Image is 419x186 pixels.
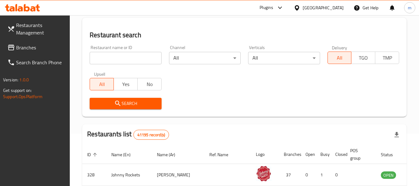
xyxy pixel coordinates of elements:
td: 328 [82,164,106,186]
button: Search [90,98,161,109]
span: Restaurants Management [16,21,65,36]
button: All [328,52,352,64]
span: Get support on: [3,86,32,94]
span: Yes [116,80,135,89]
div: Export file [389,127,404,142]
td: 37 [279,164,301,186]
span: Search [95,100,156,107]
span: Search Branch Phone [16,59,65,66]
button: No [137,78,162,90]
span: All [330,53,349,62]
a: Branches [2,40,70,55]
span: POS group [350,147,368,162]
td: 1 [315,164,330,186]
td: [PERSON_NAME] [152,164,204,186]
span: Ref. Name [209,151,236,158]
a: Support.OpsPlatform [3,93,42,101]
div: Total records count [133,130,169,140]
button: Yes [114,78,138,90]
th: Open [301,145,315,164]
span: m [408,4,412,11]
label: Delivery [332,45,347,50]
img: Johnny Rockets [256,166,271,181]
span: Branches [16,44,65,51]
td: Johnny Rockets [106,164,152,186]
span: Version: [3,76,18,84]
span: TMP [378,53,397,62]
h2: Restaurants list [87,129,169,140]
span: 1.0.0 [19,76,29,84]
a: Restaurants Management [2,18,70,40]
span: Name (Ar) [157,151,183,158]
input: Search for restaurant name or ID.. [90,52,161,64]
span: 41195 record(s) [134,132,169,138]
div: [GEOGRAPHIC_DATA] [303,4,344,11]
h2: Restaurant search [90,30,399,40]
td: 0 [330,164,345,186]
span: Status [381,151,401,158]
td: 0 [301,164,315,186]
div: Plugins [260,4,273,11]
th: Branches [279,145,301,164]
span: ID [87,151,99,158]
button: TGO [351,52,375,64]
span: All [92,80,111,89]
span: TGO [354,53,373,62]
a: Search Branch Phone [2,55,70,70]
label: Upsell [94,72,105,76]
span: Name (En) [111,151,139,158]
button: TMP [375,52,399,64]
div: All [248,52,320,64]
span: No [140,80,159,89]
th: Closed [330,145,345,164]
th: Logo [251,145,279,164]
button: All [90,78,114,90]
th: Busy [315,145,330,164]
span: OPEN [381,172,396,179]
div: All [169,52,241,64]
